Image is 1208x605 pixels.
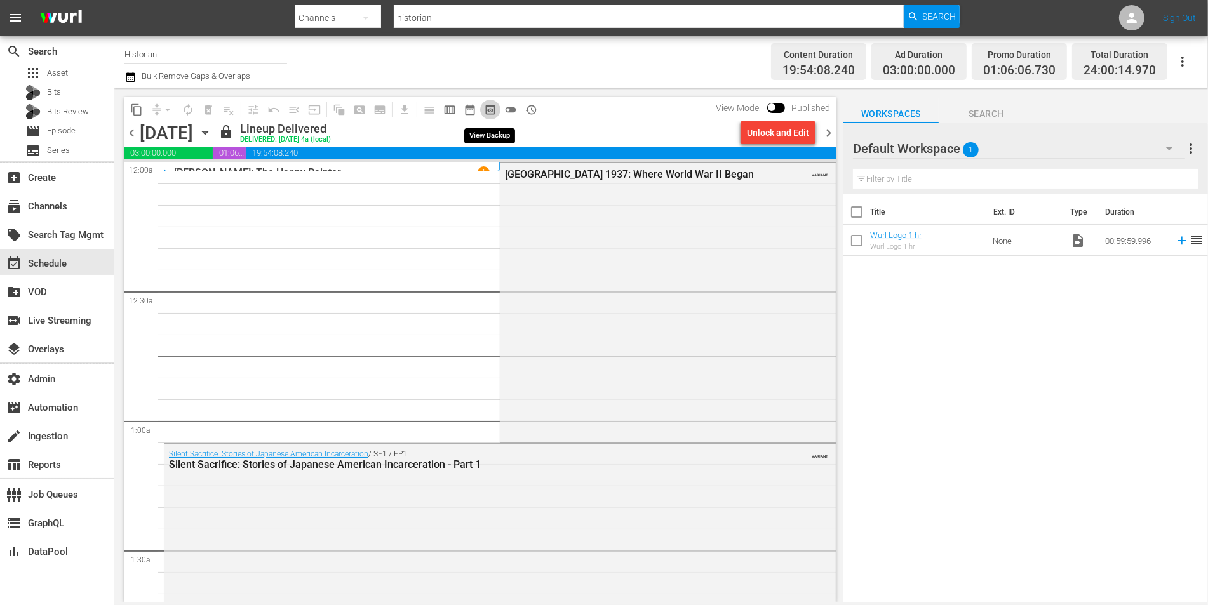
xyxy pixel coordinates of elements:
[1100,225,1170,256] td: 00:59:59.996
[1189,232,1204,248] span: reorder
[218,124,234,140] span: lock
[843,106,939,122] span: Workspaces
[47,86,61,98] span: Bits
[983,46,1056,63] div: Promo Duration
[521,100,541,120] span: View History
[284,100,304,120] span: Fill episodes with ad slates
[741,121,815,144] button: Unlock and Edit
[782,46,855,63] div: Content Duration
[25,124,41,139] span: Episode
[239,97,264,122] span: Customize Events
[130,103,143,116] span: content_copy
[6,487,22,502] span: Job Queues
[883,46,955,63] div: Ad Duration
[147,100,178,120] span: Remove Gaps & Overlaps
[349,100,370,120] span: Create Search Block
[782,63,855,78] span: 19:54:08.240
[169,449,762,470] div: / SE1 / EP1:
[986,194,1063,230] th: Ext. ID
[500,100,521,120] span: 24 hours Lineup View is OFF
[870,230,922,240] a: Wurl Logo 1 hr
[747,121,809,144] div: Unlock and Edit
[6,227,22,243] span: Search Tag Mgmt
[870,194,986,230] th: Title
[1163,13,1196,23] a: Sign Out
[124,147,213,159] span: 03:00:00.000
[1175,234,1189,248] svg: Add to Schedule
[169,458,762,470] div: Silent Sacrifice: Stories of Japanese American Incarceration - Part 1
[1063,194,1097,230] th: Type
[1183,133,1198,164] button: more_vert
[504,103,517,116] span: toggle_off
[853,131,1185,166] div: Default Workspace
[481,168,486,176] p: 1
[169,449,368,458] a: Silent Sacrifice: Stories of Japanese American Incarceration
[140,123,193,143] div: [DATE]
[1084,63,1156,78] span: 24:00:14.970
[988,225,1064,256] td: None
[6,342,22,357] span: Overlays
[963,136,979,163] span: 1
[6,544,22,559] span: DataPool
[6,457,22,472] span: Reports
[47,105,89,118] span: Bits Review
[415,97,440,122] span: Day Calendar View
[30,3,91,33] img: ans4CAIJ8jUAAAAAAAAAAAAAAAAAAAAAAAAgQb4GAAAAAAAAAAAAAAAAAAAAAAAAJMjXAAAAAAAAAAAAAAAAAAAAAAAAgAT5G...
[218,100,239,120] span: Clear Lineup
[6,199,22,214] span: Channels
[1097,194,1174,230] th: Duration
[904,5,960,28] button: Search
[6,515,22,531] span: GraphQL
[370,100,390,120] span: Create Series Block
[140,71,250,81] span: Bulk Remove Gaps & Overlaps
[767,103,776,112] span: Toggle to switch from Published to Draft view.
[939,106,1034,122] span: Search
[325,97,349,122] span: Refresh All Search Blocks
[124,125,140,141] span: chevron_left
[126,100,147,120] span: Copy Lineup
[6,284,22,300] span: VOD
[6,371,22,387] span: Admin
[464,103,476,116] span: date_range_outlined
[25,143,41,158] span: Series
[174,166,341,178] p: [PERSON_NAME]: The Happy Painter
[1084,46,1156,63] div: Total Duration
[178,100,198,120] span: Loop Content
[484,103,497,116] span: preview_outlined
[47,124,76,137] span: Episode
[443,103,456,116] span: calendar_view_week_outlined
[923,5,956,28] span: Search
[47,144,70,157] span: Series
[25,85,41,100] div: Bits
[525,103,537,116] span: history_outlined
[6,429,22,444] span: Ingestion
[264,100,284,120] span: Revert to Primary Episode
[390,97,415,122] span: Download as CSV
[883,63,955,78] span: 03:00:00.000
[198,100,218,120] span: Select an event to delete
[213,147,245,159] span: 01:06:06.730
[709,103,767,113] span: View Mode:
[1070,233,1085,248] span: Video
[812,448,828,458] span: VARIANT
[240,136,331,144] div: DELIVERED: [DATE] 4a (local)
[8,10,23,25] span: menu
[870,243,922,251] div: Wurl Logo 1 hr
[25,65,41,81] span: Asset
[6,44,22,59] span: Search
[6,313,22,328] span: Live Streaming
[304,100,325,120] span: Update Metadata from Key Asset
[785,103,836,113] span: Published
[6,256,22,271] span: Schedule
[505,168,768,180] div: [GEOGRAPHIC_DATA] 1937: Where World War II Began
[25,104,41,119] div: Bits Review
[6,400,22,415] span: Automation
[246,147,836,159] span: 19:54:08.240
[240,122,331,136] div: Lineup Delivered
[983,63,1056,78] span: 01:06:06.730
[821,125,836,141] span: chevron_right
[1183,141,1198,156] span: more_vert
[47,67,68,79] span: Asset
[812,167,828,177] span: VARIANT
[6,170,22,185] span: Create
